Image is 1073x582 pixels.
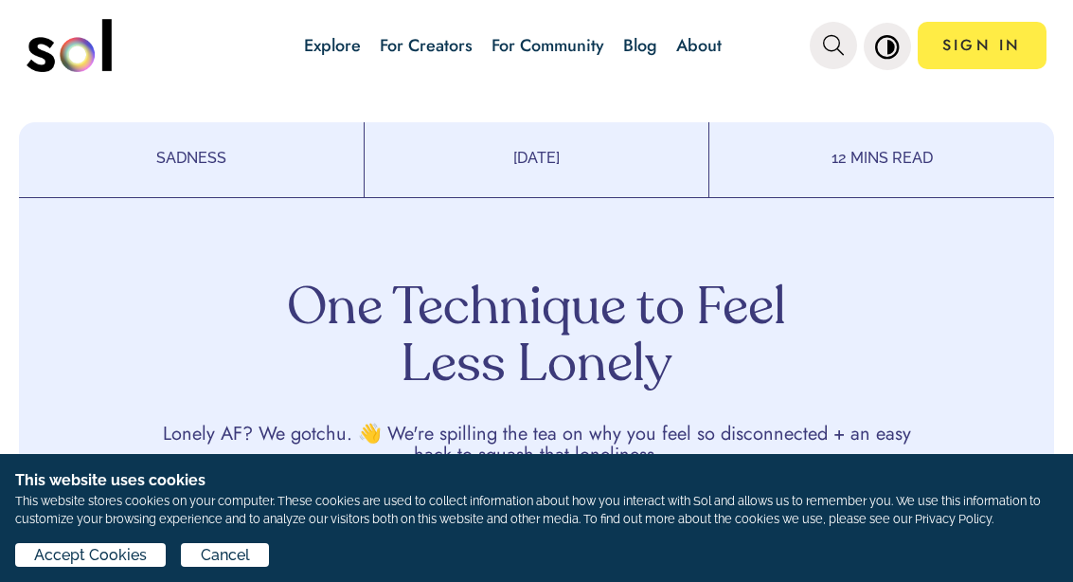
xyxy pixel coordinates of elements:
span: Cancel [201,544,250,567]
p: SADNESS [19,147,364,170]
img: logo [27,19,112,72]
nav: main navigation [27,12,1046,79]
p: 12 MINS READ [709,147,1054,170]
button: Accept Cookies [15,543,166,567]
p: This website stores cookies on your computer. These cookies are used to collect information about... [15,492,1058,528]
span: Accept Cookies [34,544,147,567]
a: SIGN IN [918,22,1046,69]
a: For Community [492,33,604,58]
h1: One Technique to Feel Less Lonely [258,282,816,395]
a: About [676,33,722,58]
a: Blog [623,33,657,58]
p: [DATE] [365,147,709,170]
a: For Creators [380,33,473,58]
p: Lonely AF? We gotchu. 👋 We're spilling the tea on why you feel so disconnected + an easy hack to ... [158,424,916,465]
a: Explore [304,33,361,58]
button: Cancel [181,543,268,567]
h1: This website uses cookies [15,469,1058,492]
